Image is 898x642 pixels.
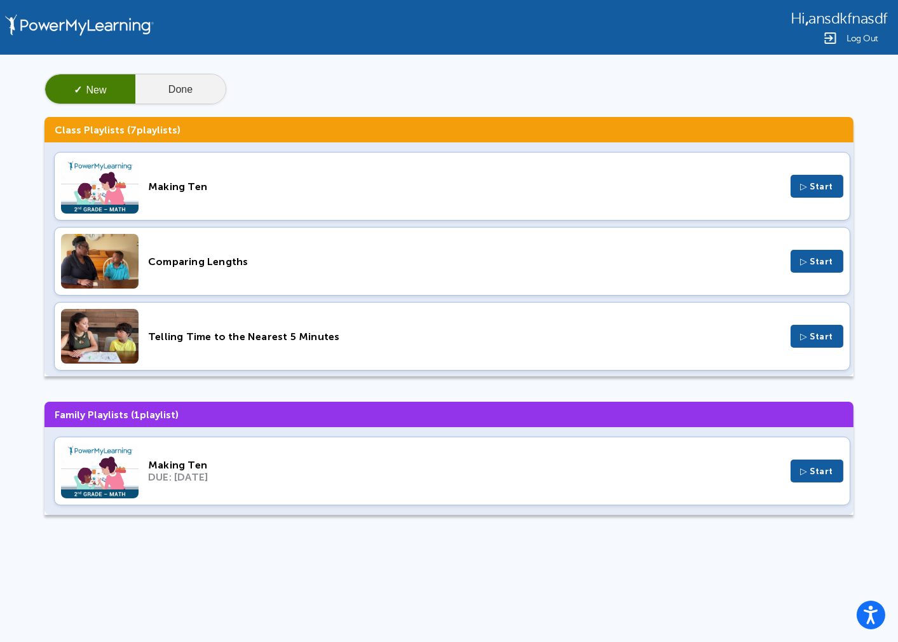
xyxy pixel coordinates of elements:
[148,181,781,193] div: Making Ten
[791,250,844,273] button: ▷ Start
[801,331,834,342] span: ▷ Start
[791,10,805,27] span: Hi
[844,585,888,632] iframe: Chat
[791,9,888,27] div: ,
[61,444,139,498] img: Thumbnail
[148,256,781,268] div: Comparing Lengths
[791,175,844,198] button: ▷ Start
[61,159,139,214] img: Thumbnail
[791,460,844,482] button: ▷ Start
[148,331,781,343] div: Telling Time to the Nearest 5 Minutes
[61,309,139,364] img: Thumbnail
[135,74,226,105] button: Done
[801,256,834,267] span: ▷ Start
[148,471,781,483] div: DUE: [DATE]
[44,117,854,142] h3: Class Playlists ( playlists)
[801,466,834,477] span: ▷ Start
[134,409,140,421] span: 1
[44,402,854,427] h3: Family Playlists ( playlist)
[822,31,838,46] img: Logout Icon
[148,459,781,471] div: Making Ten
[61,234,139,289] img: Thumbnail
[791,325,844,348] button: ▷ Start
[74,85,82,95] span: ✓
[45,74,135,105] button: ✓New
[130,124,137,136] span: 7
[801,181,834,192] span: ▷ Start
[847,34,878,43] span: Log Out
[808,10,888,27] span: ansdkfnasdf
